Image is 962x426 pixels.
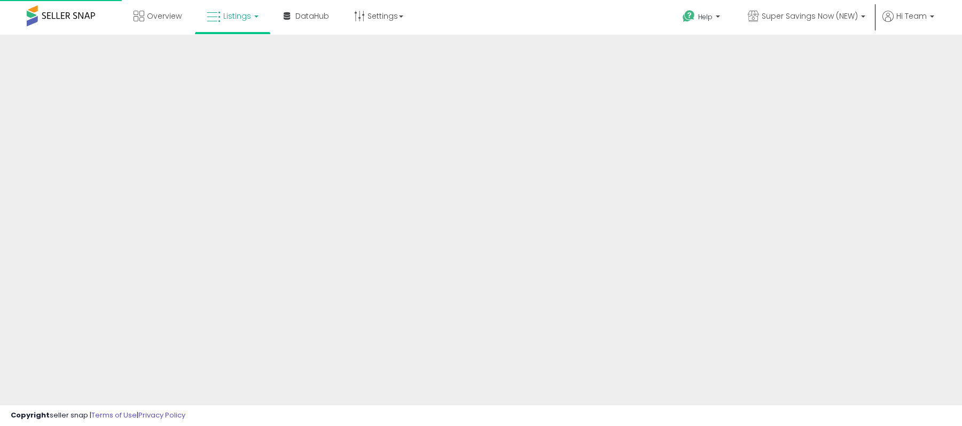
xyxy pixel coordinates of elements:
[223,11,251,21] span: Listings
[698,12,713,21] span: Help
[147,11,182,21] span: Overview
[762,11,858,21] span: Super Savings Now (NEW)
[682,10,695,23] i: Get Help
[896,11,927,21] span: Hi Team
[295,11,329,21] span: DataHub
[11,410,50,420] strong: Copyright
[91,410,137,420] a: Terms of Use
[11,411,185,421] div: seller snap | |
[674,2,731,35] a: Help
[138,410,185,420] a: Privacy Policy
[882,11,934,35] a: Hi Team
